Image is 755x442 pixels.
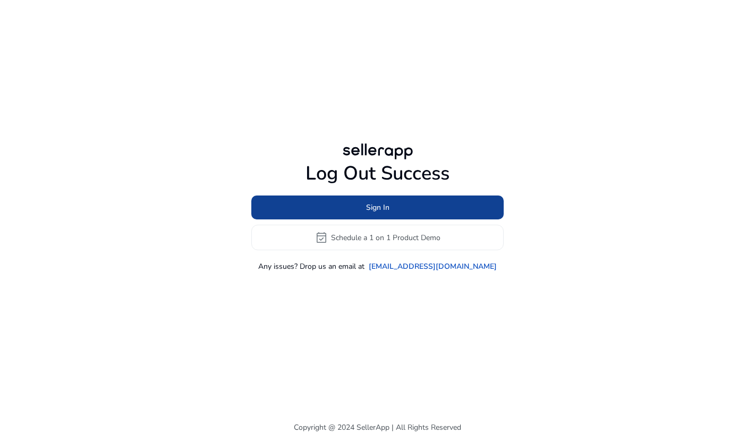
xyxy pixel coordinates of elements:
[366,202,389,213] span: Sign In
[315,231,328,244] span: event_available
[251,195,504,219] button: Sign In
[258,261,364,272] p: Any issues? Drop us an email at
[369,261,497,272] a: [EMAIL_ADDRESS][DOMAIN_NAME]
[251,225,504,250] button: event_availableSchedule a 1 on 1 Product Demo
[251,162,504,185] h1: Log Out Success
